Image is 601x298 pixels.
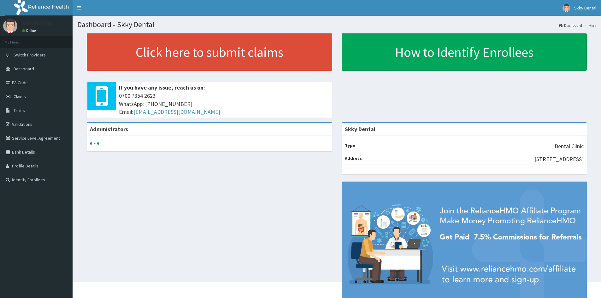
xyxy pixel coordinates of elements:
span: Claims [14,94,26,99]
strong: Skky Dental [345,126,375,133]
a: How to Identify Enrollees [342,33,587,71]
img: User Image [563,4,570,12]
a: Online [22,28,37,33]
p: Skky Dental [22,20,52,26]
b: Administrators [90,126,128,133]
span: Tariffs [14,108,25,113]
p: [STREET_ADDRESS] [534,155,584,163]
img: User Image [3,19,17,33]
a: Dashboard [559,23,582,28]
a: Click here to submit claims [87,33,332,71]
a: [EMAIL_ADDRESS][DOMAIN_NAME] [133,108,220,115]
svg: audio-loading [90,139,99,148]
span: Skky Dental [574,5,596,11]
h1: Dashboard - Skky Dental [77,20,596,29]
span: 0700 7354 2623 WhatsApp: [PHONE_NUMBER] Email: [119,92,329,116]
span: Dashboard [14,66,34,72]
p: Dental Clinic [555,142,584,150]
li: Here [583,23,596,28]
b: Type [345,143,355,148]
b: Address [345,155,362,161]
span: Switch Providers [14,52,46,58]
b: If you have any issue, reach us on: [119,84,205,91]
